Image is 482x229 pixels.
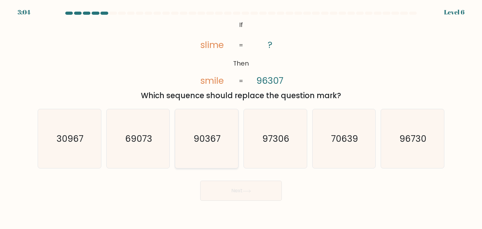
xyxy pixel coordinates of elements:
[125,132,152,145] text: 69073
[200,74,224,87] tspan: smile
[56,132,83,145] text: 30967
[194,132,221,145] text: 90367
[444,8,464,17] div: Level 6
[233,59,249,68] tspan: Then
[239,41,243,50] tspan: =
[331,132,358,145] text: 70639
[262,132,289,145] text: 97306
[239,77,243,85] tspan: =
[200,39,224,51] tspan: slime
[41,90,441,101] div: Which sequence should replace the question mark?
[239,20,243,29] tspan: If
[399,132,426,145] text: 96730
[18,8,30,17] div: 3:04
[200,181,282,201] button: Next
[268,39,272,51] tspan: ?
[185,19,297,88] svg: @import url('[URL][DOMAIN_NAME]);
[256,74,283,87] tspan: 96307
